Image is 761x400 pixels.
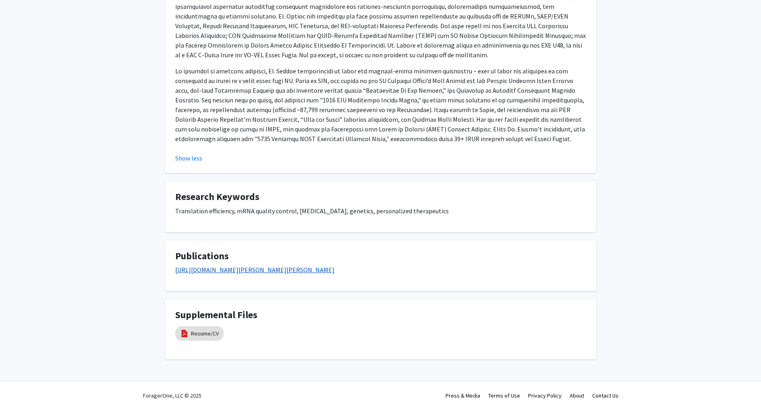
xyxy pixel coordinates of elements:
[528,392,562,399] a: Privacy Policy
[175,206,586,216] p: Translation efficiency, mRNA quality control, [MEDICAL_DATA], genetics, personalized therapeutics
[175,191,586,203] h4: Research Keywords
[488,392,520,399] a: Terms of Use
[175,153,202,163] button: Show less
[446,392,480,399] a: Press & Media
[175,266,334,274] a: [URL][DOMAIN_NAME][PERSON_NAME][PERSON_NAME]
[175,250,586,262] h4: Publications
[6,364,34,394] iframe: Chat
[175,309,586,321] h4: Supplemental Files
[175,66,586,144] p: Lo ipsumdol si ametcons adipisci, El. Seddoe temporincidi ut labor etd magnaal-enima minimven qui...
[592,392,618,399] a: Contact Us
[570,392,584,399] a: About
[191,329,219,338] a: Resume/CV
[180,329,189,338] img: pdf_icon.png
